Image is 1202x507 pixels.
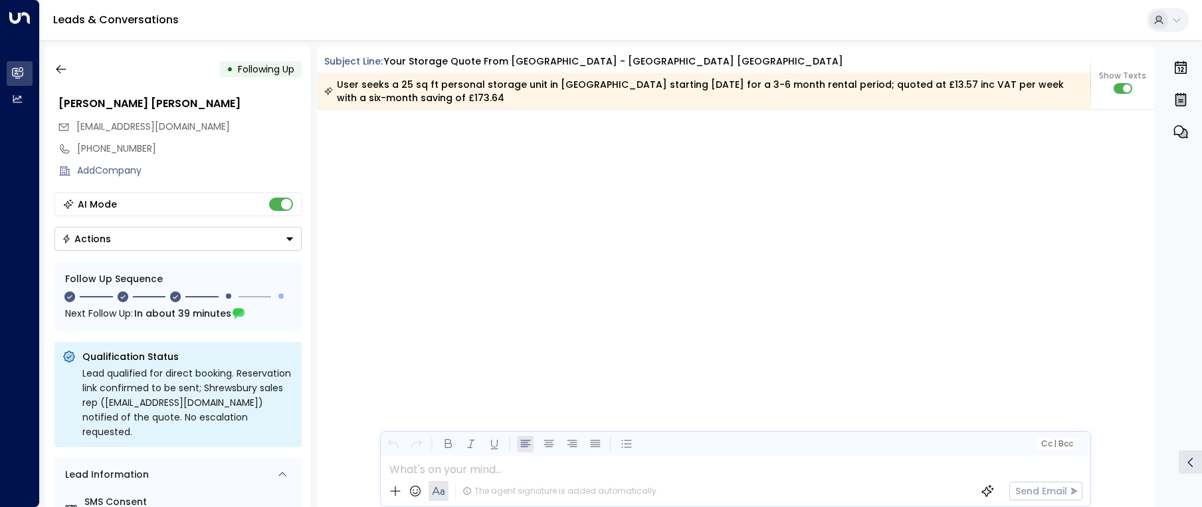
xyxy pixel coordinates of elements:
span: In about 39 minutes [134,306,231,321]
span: lifestylemedicinelover@gmail.com [76,120,230,134]
div: Actions [62,233,111,245]
div: [PHONE_NUMBER] [77,142,302,156]
div: User seeks a 25 sq ft personal storage unit in [GEOGRAPHIC_DATA] starting [DATE] for a 3-6 month ... [324,78,1083,104]
button: Undo [385,436,401,452]
div: The agent signature is added automatically [462,485,656,497]
div: Button group with a nested menu [54,227,302,251]
span: Subject Line: [324,55,383,68]
div: Next Follow Up: [65,306,291,321]
div: Follow Up Sequence [65,272,291,286]
div: [PERSON_NAME] [PERSON_NAME] [58,96,302,112]
div: AI Mode [78,198,117,211]
span: Following Up [238,63,294,76]
span: Show Texts [1099,70,1146,82]
button: Actions [54,227,302,251]
div: AddCompany [77,164,302,178]
span: [EMAIL_ADDRESS][DOMAIN_NAME] [76,120,230,133]
div: • [227,57,233,81]
p: Qualification Status [82,350,294,363]
a: Leads & Conversations [53,12,179,27]
span: Cc Bcc [1041,439,1073,448]
button: Cc|Bcc [1036,438,1078,450]
div: Your storage quote from [GEOGRAPHIC_DATA] - [GEOGRAPHIC_DATA] [GEOGRAPHIC_DATA] [384,55,843,69]
div: Lead qualified for direct booking. Reservation link confirmed to be sent; Shrewsbury sales rep ([... [82,366,294,439]
div: Lead Information [60,468,149,482]
button: Redo [408,436,425,452]
span: | [1054,439,1056,448]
